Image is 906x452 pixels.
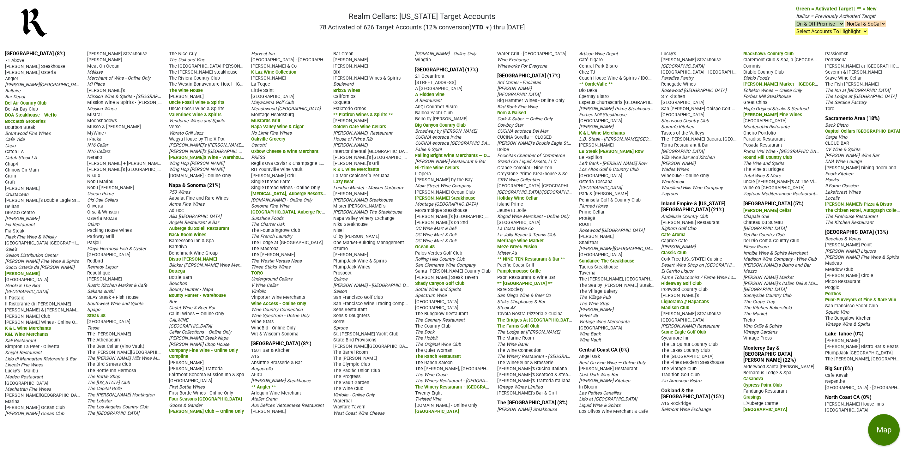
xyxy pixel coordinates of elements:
span: Acme Fine Wines [169,202,204,207]
h2: 78 Activated of 626 Target Accounts (12% conversion) ) thru [DATE] [319,23,525,31]
span: [PERSON_NAME] [579,124,613,130]
img: Realm Cellars [20,7,48,39]
span: Big Hammer Wines - Online Only [497,98,565,103]
span: Olivetta [87,203,103,209]
span: CUCINA enoteca [GEOGRAPHIC_DATA] [415,140,493,146]
span: Verse [169,124,181,130]
span: L.B. Steak - [PERSON_NAME][GEOGRAPHIC_DATA] [579,136,681,142]
span: Bello by [PERSON_NAME] [415,116,468,122]
span: [PERSON_NAME] Dining Room and Bar [825,165,904,171]
span: [PERSON_NAME] Prime Steakhouse & Wine Bar [579,105,676,111]
span: Born & Raised [497,110,526,116]
span: Chez TJ [579,69,595,75]
span: Mission Wines [87,106,116,111]
span: La Mar Cebichería Peruana [333,173,390,178]
span: [DOMAIN_NAME] - Online Only [251,197,312,203]
a: [GEOGRAPHIC_DATA] (17%) [497,73,560,79]
span: [PERSON_NAME][GEOGRAPHIC_DATA] [5,81,82,87]
span: Villa Wine Bar and Kitchen [661,155,715,160]
span: Cafe Vida [5,137,25,142]
span: [PERSON_NAME] [579,142,614,148]
span: Back Bistro [825,123,848,128]
span: The Oak and Vine [169,57,205,63]
span: Dio Deka [579,88,597,93]
span: [PERSON_NAME]'s Pizza & Bistro [825,202,892,207]
span: Bel-Air Bay Club [5,106,38,112]
span: CUCINA enoteca Irvine [415,135,461,140]
span: Somm's Kitchen [661,124,694,130]
span: Falling Bright Wine Merchants — Online Only [415,152,507,158]
span: Mayacama Golf Club [251,100,294,105]
span: 3rd Corner - Encinitas [497,80,541,85]
span: [PERSON_NAME] Steakhouse [415,196,475,201]
span: Wineworks For Everyone [497,63,547,69]
span: [GEOGRAPHIC_DATA]/[GEOGRAPHIC_DATA] [497,189,585,195]
button: Map [868,414,900,446]
span: Delilah [5,204,19,209]
span: Citrin [5,173,16,179]
span: Niku X [87,173,100,178]
span: Meat On Ocean [87,63,119,69]
span: Mozambique Steakhouse [415,208,467,213]
span: [PERSON_NAME] [497,86,532,91]
span: K & L Wine Merchants [333,167,379,172]
span: Woodland Hills Wine Company [661,185,723,190]
span: Californios [333,94,355,99]
span: WineDuke - Online Only [661,173,709,178]
span: WineSneak [661,179,684,184]
span: Harvest Inn [251,51,275,57]
span: [DOMAIN_NAME] - Online Only [169,173,231,178]
span: Capitol Cellars [GEOGRAPHIC_DATA] [825,129,900,134]
span: Grand Cru Liquid Assets, LLC [497,159,556,164]
span: n/naka [87,136,101,142]
span: [PERSON_NAME] Osteria [5,70,56,75]
span: Épernay Bistro [579,94,609,99]
span: 750 Wines [169,190,190,195]
span: Rosewood [GEOGRAPHIC_DATA] [661,88,727,93]
span: Ocean Prime [87,191,114,196]
span: [PERSON_NAME]'s [GEOGRAPHIC_DATA][PERSON_NAME] [169,148,285,154]
span: [PERSON_NAME] Market - [GEOGRAPHIC_DATA] [743,81,843,87]
span: Meadowood [GEOGRAPHIC_DATA] [251,106,321,111]
span: [PERSON_NAME] [251,75,286,81]
span: [PERSON_NAME] [333,57,368,63]
span: Dolce [497,147,509,152]
span: [GEOGRAPHIC_DATA] [579,118,622,124]
span: A [GEOGRAPHIC_DATA] [415,86,462,91]
span: Sherwood Country Club [661,118,709,124]
span: Valentine's Wine & Spirits [169,112,221,118]
span: Central Park Bistro [579,63,618,69]
span: Regiis Ova Caviar & Champagne Lounge [251,160,334,166]
span: Stave Wine Cellar [825,75,862,81]
span: Craft [5,179,15,185]
span: Fable & Spirit [415,147,442,152]
a: Lake Tahoe (0%) [825,331,864,337]
span: Balboa Yacht Club [415,110,453,116]
span: Wing Hop [PERSON_NAME] [169,161,224,166]
span: [PERSON_NAME] Steakhouse [87,51,147,57]
span: Green = Activated Target | ** = New [796,6,877,12]
span: Coach House Wine & Spirits / [DOMAIN_NAME] [579,75,676,81]
span: Zaytoon Mediterranean Restaurant & Bar [743,190,827,196]
span: CUCINA enoteca Del Mar [497,129,548,134]
span: [PERSON_NAME] [333,191,368,196]
span: [GEOGRAPHIC_DATA] [661,149,704,154]
span: Vendome Wines and Spirits [169,118,225,124]
span: Angler [5,76,18,81]
span: Cork & Saber — Online Only [497,116,553,122]
span: [PERSON_NAME]'s Double Eagle Steakhouse [5,197,96,203]
span: Lakeforest Wines [825,190,861,195]
span: Golden Gate Wine Cellars [333,124,386,130]
span: [GEOGRAPHIC_DATA] [497,92,540,97]
span: The Nice Guy [169,51,197,57]
a: Central Coast CA (0%) [579,347,629,353]
span: Carpe Vino [825,135,847,140]
span: CUCINA Sorella — CLOSED [497,135,552,140]
span: A Restaurant [415,98,442,103]
span: [PERSON_NAME] Steakhouse [661,57,721,63]
span: [PERSON_NAME] [333,118,368,124]
span: San [PERSON_NAME] Obispo Golf & Country Club [661,105,762,111]
h1: Realm Cellars: [US_STATE] Target Accounts [319,12,525,21]
span: LB Steak [PERSON_NAME] Row [579,149,644,154]
span: Cowboy Star [497,123,523,128]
